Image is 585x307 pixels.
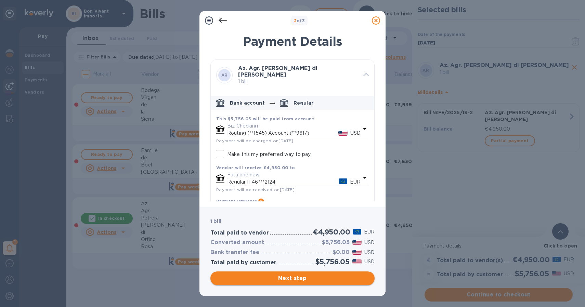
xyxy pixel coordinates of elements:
b: of 3 [294,18,305,23]
div: ARAz. Agr. [PERSON_NAME] di [PERSON_NAME] 1 bill [211,60,374,91]
p: Biz Checking [227,122,361,130]
p: USD [364,258,375,265]
h3: Total paid to vendor [210,230,269,236]
h3: $0.00 [333,249,350,256]
span: 2 [294,18,297,23]
img: USD [352,240,362,245]
p: Regular [294,99,313,106]
p: Make this my preferred way to pay [227,151,311,158]
img: USD [338,131,348,136]
span: Payment will be received on [DATE] [216,187,295,192]
h2: $5,756.05 [315,257,350,266]
b: Az. Agr. [PERSON_NAME] di [PERSON_NAME] [238,65,317,78]
h1: Payment Details [210,34,375,49]
h3: Converted amount [210,239,264,246]
p: EUR [350,178,361,186]
h3: Payment reference [216,199,257,204]
p: USD [364,249,375,256]
p: USD [364,239,375,246]
h3: Bank transfer fee [210,249,259,256]
p: EUR [364,228,375,236]
span: Next step [216,274,369,282]
b: 1 bill [210,218,221,224]
h2: €4,950.00 [313,228,350,236]
p: USD [350,130,361,137]
p: Regular IT46***2124 [227,178,339,186]
p: Bank account [230,99,265,106]
img: USD [352,250,362,255]
span: Payment will be charged on [DATE] [216,138,294,143]
p: Routing (**1545) Account (**9617) [227,130,338,137]
p: Fatalone new [227,171,361,178]
h3: Total paid by customer [210,259,276,266]
b: This $5,756.05 will be paid from account [216,116,314,121]
p: 1 bill [238,78,358,85]
b: AR [221,72,228,78]
div: default-method [211,93,374,228]
button: Next step [210,271,375,285]
h3: $5,756.05 [322,239,350,246]
img: USD [352,259,362,264]
b: Vendor will receive €4,950.00 to [216,165,295,170]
